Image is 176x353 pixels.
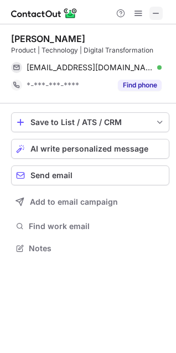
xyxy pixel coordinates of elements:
[30,118,150,127] div: Save to List / ATS / CRM
[29,243,165,253] span: Notes
[11,165,169,185] button: Send email
[118,80,162,91] button: Reveal Button
[30,171,73,180] span: Send email
[11,7,77,20] img: ContactOut v5.3.10
[11,33,85,44] div: [PERSON_NAME]
[30,144,148,153] span: AI write personalized message
[11,112,169,132] button: save-profile-one-click
[11,241,169,256] button: Notes
[29,221,165,231] span: Find work email
[11,45,169,55] div: Product | Technology | Digital Transformation
[11,139,169,159] button: AI write personalized message
[27,63,153,72] span: [EMAIL_ADDRESS][DOMAIN_NAME]
[30,198,118,206] span: Add to email campaign
[11,219,169,234] button: Find work email
[11,192,169,212] button: Add to email campaign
